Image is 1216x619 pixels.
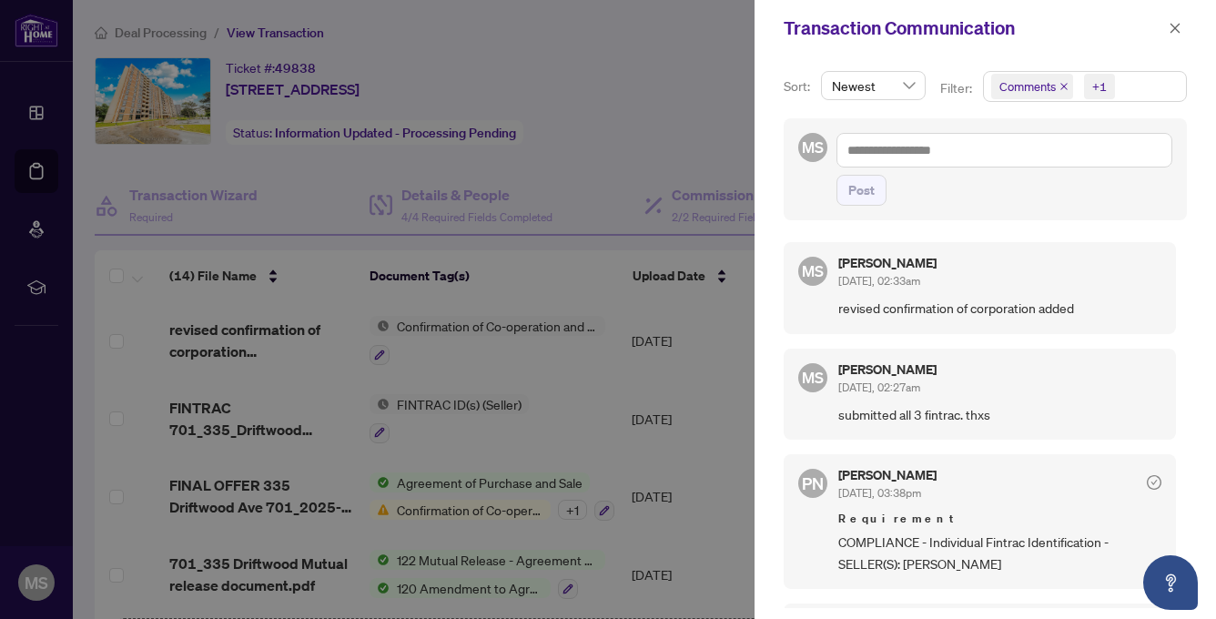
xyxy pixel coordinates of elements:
span: [DATE], 02:33am [838,274,920,288]
p: Filter: [940,78,975,98]
span: [DATE], 02:27am [838,381,920,394]
span: MS [802,259,824,283]
span: Comments [991,74,1073,99]
span: MS [802,136,824,159]
span: close [1059,82,1069,91]
h5: [PERSON_NAME] [838,469,937,482]
span: check-circle [1147,475,1161,490]
span: revised confirmation of corporation added [838,298,1161,319]
span: PN [802,471,824,496]
h5: [PERSON_NAME] [838,363,937,376]
span: Newest [832,72,915,99]
span: submitted all 3 fintrac. thxs [838,404,1161,425]
button: Open asap [1143,555,1198,610]
button: Post [836,175,887,206]
span: Comments [999,77,1056,96]
span: close [1169,22,1181,35]
span: MS [802,366,824,390]
p: Sort: [784,76,814,96]
span: Requirement [838,510,1161,528]
span: [DATE], 03:38pm [838,486,921,500]
span: COMPLIANCE - Individual Fintrac Identification - SELLER(S): [PERSON_NAME] [838,532,1161,574]
div: +1 [1092,77,1107,96]
div: Transaction Communication [784,15,1163,42]
h5: [PERSON_NAME] [838,257,937,269]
